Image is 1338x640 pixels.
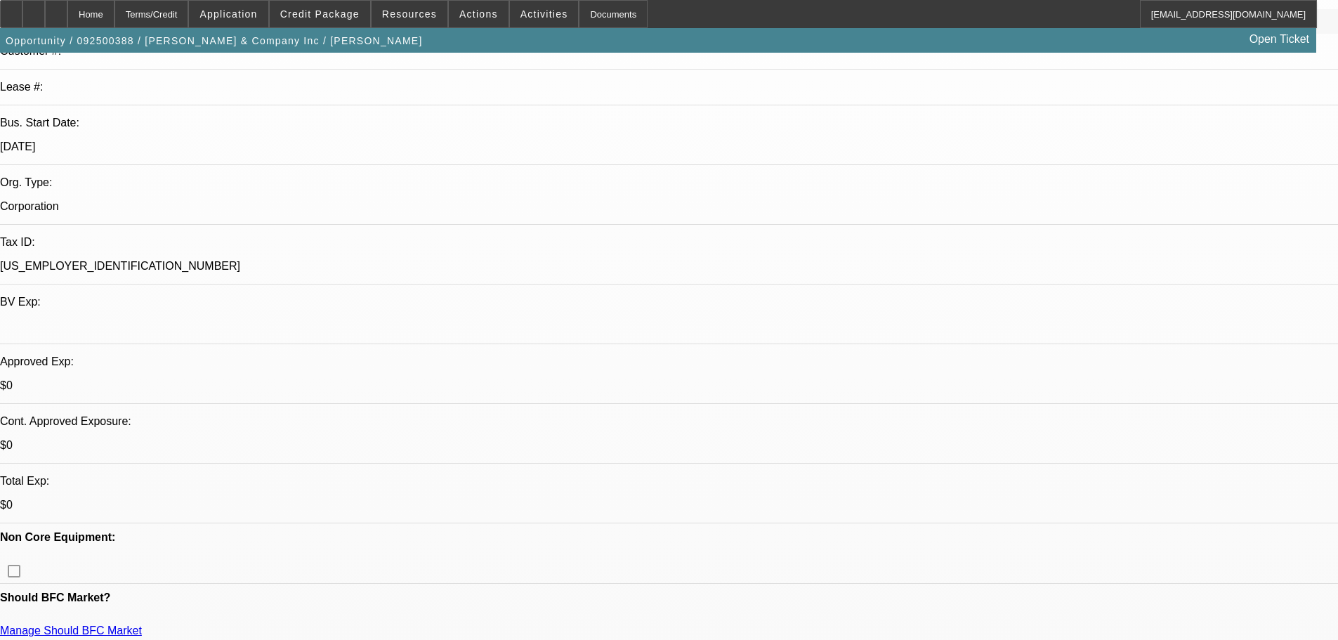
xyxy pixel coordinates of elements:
span: Application [199,8,257,20]
span: Opportunity / 092500388 / [PERSON_NAME] & Company Inc / [PERSON_NAME] [6,35,423,46]
span: Credit Package [280,8,360,20]
button: Credit Package [270,1,370,27]
button: Application [189,1,268,27]
button: Actions [449,1,509,27]
span: Activities [520,8,568,20]
span: Actions [459,8,498,20]
button: Resources [372,1,447,27]
a: Open Ticket [1244,27,1315,51]
span: Resources [382,8,437,20]
button: Activities [510,1,579,27]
